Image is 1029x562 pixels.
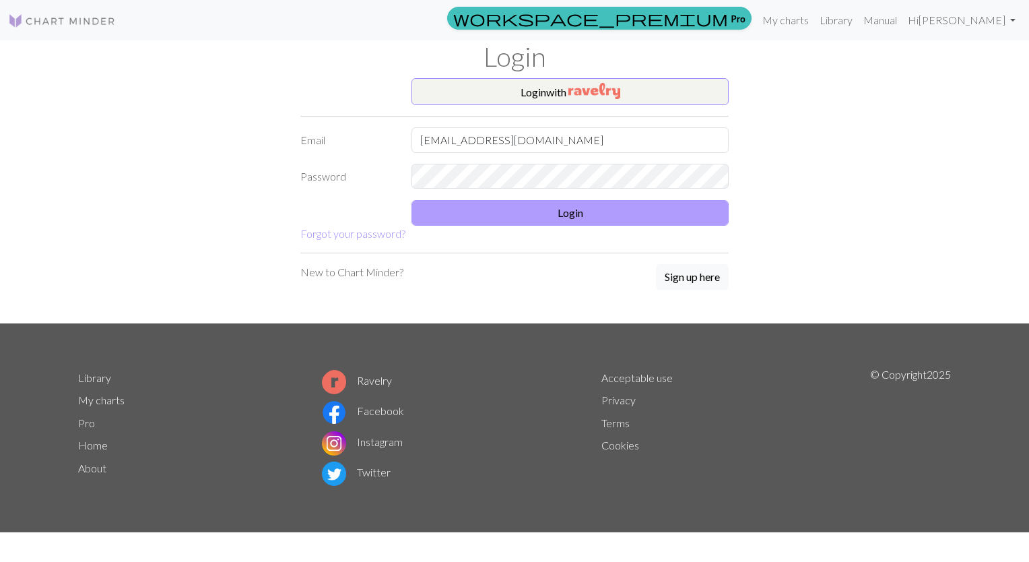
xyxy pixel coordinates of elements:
a: About [78,462,106,474]
img: Instagram logo [322,431,346,456]
a: Privacy [601,394,636,406]
img: Logo [8,13,116,29]
img: Facebook logo [322,400,346,425]
img: Twitter logo [322,462,346,486]
a: My charts [78,394,125,406]
a: Manual [858,7,902,34]
button: Sign up here [656,264,729,290]
a: Pro [78,416,95,429]
p: New to Chart Minder? [300,264,403,280]
a: Pro [447,7,752,30]
a: Cookies [601,439,639,451]
a: Library [78,371,111,384]
img: Ravelry [568,83,620,99]
a: Terms [601,416,630,429]
button: Loginwith [411,78,729,105]
h1: Login [70,40,959,73]
span: workspace_premium [453,9,728,28]
a: Library [814,7,858,34]
button: Login [411,200,729,226]
p: © Copyright 2025 [870,367,951,489]
a: Facebook [322,404,404,417]
label: Email [292,127,403,153]
a: Sign up here [656,264,729,291]
a: Twitter [322,466,391,478]
a: Instagram [322,435,403,448]
a: Ravelry [322,374,392,387]
label: Password [292,164,403,189]
a: My charts [757,7,814,34]
a: Hi[PERSON_NAME] [902,7,1021,34]
a: Acceptable use [601,371,673,384]
img: Ravelry logo [322,370,346,394]
a: Forgot your password? [300,227,405,240]
a: Home [78,439,108,451]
